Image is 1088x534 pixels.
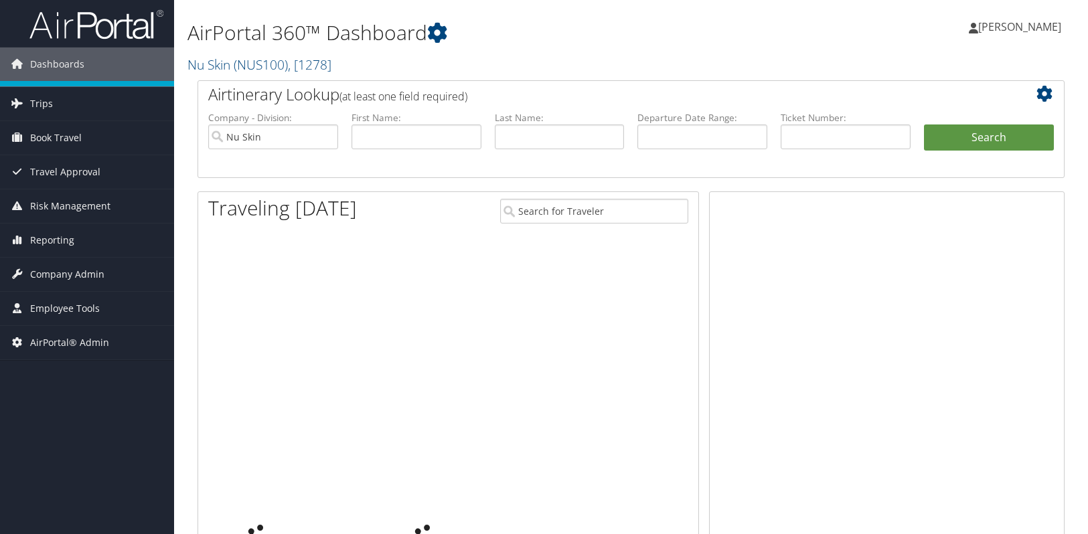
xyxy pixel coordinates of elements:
[30,326,109,359] span: AirPortal® Admin
[208,83,982,106] h2: Airtinerary Lookup
[495,111,625,124] label: Last Name:
[339,89,467,104] span: (at least one field required)
[208,111,338,124] label: Company - Division:
[30,121,82,155] span: Book Travel
[208,194,357,222] h1: Traveling [DATE]
[637,111,767,124] label: Departure Date Range:
[781,111,911,124] label: Ticket Number:
[187,56,331,74] a: Nu Skin
[30,258,104,291] span: Company Admin
[234,56,288,74] span: ( NUS100 )
[30,189,110,223] span: Risk Management
[30,87,53,120] span: Trips
[30,155,100,189] span: Travel Approval
[978,19,1061,34] span: [PERSON_NAME]
[924,124,1054,151] button: Search
[500,199,688,224] input: Search for Traveler
[30,48,84,81] span: Dashboards
[288,56,331,74] span: , [ 1278 ]
[969,7,1075,47] a: [PERSON_NAME]
[30,292,100,325] span: Employee Tools
[30,224,74,257] span: Reporting
[29,9,163,40] img: airportal-logo.png
[352,111,481,124] label: First Name:
[187,19,779,47] h1: AirPortal 360™ Dashboard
